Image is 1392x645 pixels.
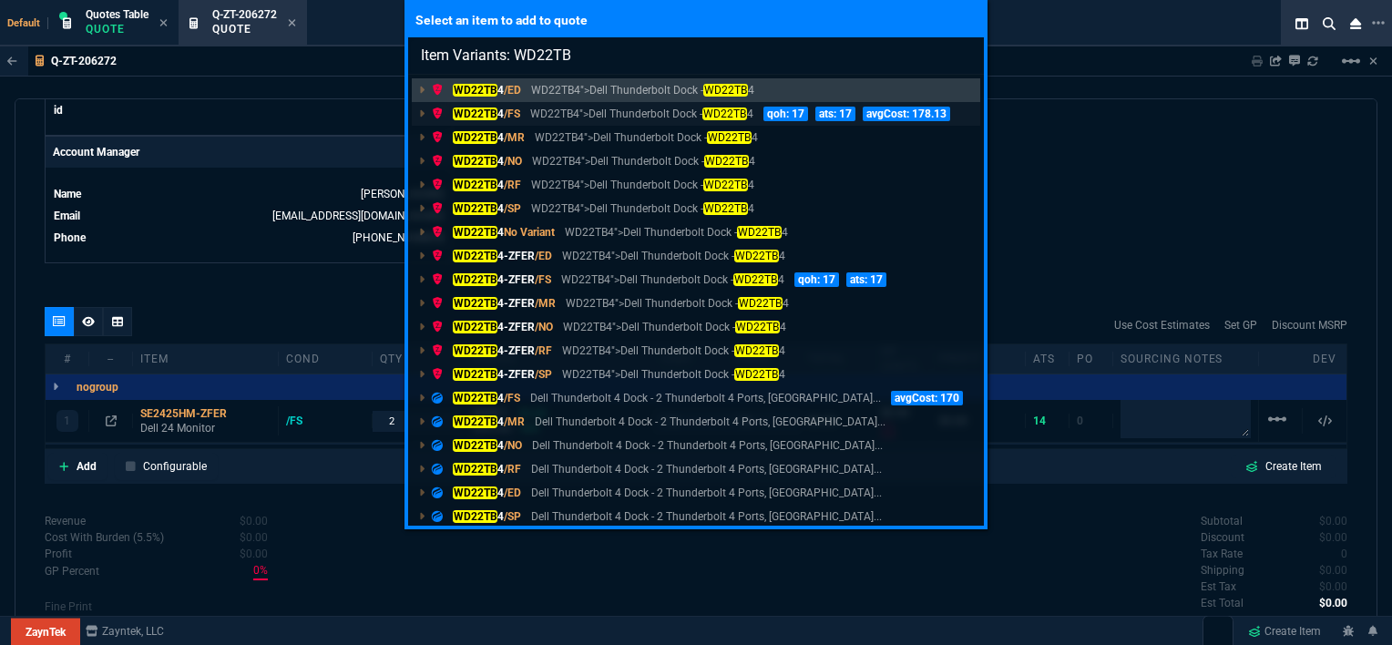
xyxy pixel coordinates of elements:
p: 4 [432,461,521,477]
p: Dell Thunderbolt Dock - <mark class= [531,200,753,217]
p: 4-ZFER [432,343,552,359]
p: Dell Thunderbolt Dock - <mark class= [530,106,752,122]
mark: WD22TB [703,179,747,191]
mark: WD22TB [734,344,778,357]
p: Dell Thunderbolt Dock - <mark class= [532,153,754,169]
p: Select an item to add to quote [408,4,984,37]
span: /FS [535,273,551,286]
p: ats: 17 [815,107,855,121]
mark: WD22TB [702,107,746,120]
span: /MR [504,415,525,428]
mark: WD22TB [734,368,778,381]
p: Dell Thunderbolt Dock - <mark class= [566,295,788,312]
mark: WD22TB [453,486,497,499]
input: Search... [408,37,984,74]
p: 4 [432,153,522,169]
mark: WD22TB [453,202,497,215]
p: 4-ZFER [432,319,553,335]
mark: WD22TB [453,155,497,168]
mark: WD22TB [453,415,497,428]
p: Dell Thunderbolt Dock - <mark class= [562,343,784,359]
p: Dell Thunderbolt 4 Dock - 2 Thunderbolt 4 Ports, Up to 5120 x 2880 Video Res, HDMI 2.0, DP 1.4, USB- [531,461,882,477]
p: 4-ZFER [432,271,551,288]
p: 4-ZFER [432,366,552,383]
p: Dell Thunderbolt Dock - <mark class= [565,224,787,241]
mark: WD22TB [734,250,778,262]
p: Dell Thunderbolt 4 Dock - 2 Thunderbolt 4 Ports, Up to 5120 x 2880 Video Res, HDMI 2.0, DP 1.4, USB- [530,390,881,406]
p: qoh: 17 [763,107,808,121]
mark: WD22TB [453,510,497,523]
p: Dell Thunderbolt 4 Dock - 2 Thunderbolt 4 Ports, Up to 5120 x 2880 Video Res, HDMI 2.0, DP 1.4, USB- [535,414,885,430]
span: /RF [504,463,521,476]
p: 4 [432,177,521,193]
p: 4 [432,106,520,122]
p: 4 [432,508,521,525]
mark: WD22TB [738,297,782,310]
p: ats: 17 [846,272,886,287]
p: avgCost: 178.13 [863,107,950,121]
span: No Variant [504,226,555,239]
span: /SP [504,202,521,215]
span: /MR [535,297,556,310]
p: 4 [432,224,555,241]
a: msbcCompanyName [80,623,169,640]
mark: WD22TB [703,84,747,97]
span: /RF [504,179,521,191]
span: /ED [504,84,521,97]
p: Dell Thunderbolt Dock - <mark class= [531,177,753,193]
mark: WD22TB [453,179,497,191]
mark: WD22TB [453,344,497,357]
p: 4-ZFER [432,295,556,312]
span: /SP [504,510,521,523]
span: /MR [504,131,525,144]
p: avgCost: 170 [891,391,963,405]
p: 4 [432,414,525,430]
mark: WD22TB [453,107,497,120]
span: /NO [535,321,553,333]
span: /FS [504,392,520,404]
mark: WD22TB [737,226,781,239]
mark: WD22TB [733,273,777,286]
mark: WD22TB [453,392,497,404]
span: /RF [535,344,552,357]
p: qoh: 17 [794,272,839,287]
p: Dell Thunderbolt 4 Dock - 2 Thunderbolt 4 Ports, Up to 5120 x 2880 Video Res, HDMI 2.0, DP 1.4, USB- [531,485,882,501]
p: Dell Thunderbolt Dock - <mark class= [535,129,757,146]
mark: WD22TB [453,273,497,286]
mark: WD22TB [453,439,497,452]
span: /ED [535,250,552,262]
mark: WD22TB [735,321,779,333]
p: 4 [432,82,521,98]
mark: WD22TB [453,297,497,310]
mark: WD22TB [453,321,497,333]
mark: WD22TB [453,131,497,144]
p: 4-ZFER [432,248,552,264]
p: Dell Thunderbolt Dock - <mark class= [561,271,783,288]
mark: WD22TB [453,226,497,239]
p: 4 [432,485,521,501]
p: Dell Thunderbolt Dock - <mark class= [562,366,784,383]
span: /NO [504,155,522,168]
p: Dell Thunderbolt Dock - <mark class= [562,248,784,264]
p: Dell Thunderbolt 4 Dock - 2 Thunderbolt 4 Ports, Up to 5120 x 2880 Video Res, HDMI 2.0, DP 1.4, USB- [532,437,883,454]
p: Dell Thunderbolt Dock - <mark class= [531,82,753,98]
p: Dell Thunderbolt Dock - <mark class= [563,319,785,335]
p: 4 [432,200,521,217]
p: 4 [432,129,525,146]
mark: WD22TB [453,463,497,476]
mark: WD22TB [704,155,748,168]
span: /ED [504,486,521,499]
span: /NO [504,439,522,452]
mark: WD22TB [453,250,497,262]
p: 4 [432,437,522,454]
a: Create Item [1241,618,1328,645]
mark: WD22TB [453,84,497,97]
mark: WD22TB [453,368,497,381]
mark: WD22TB [707,131,751,144]
mark: WD22TB [703,202,747,215]
p: Dell Thunderbolt 4 Dock - 2 Thunderbolt 4 Ports, Up to 5120 x 2880 Video Res, HDMI 2.0, DP 1.4, USB- [531,508,882,525]
span: /SP [535,368,552,381]
p: 4 [432,390,520,406]
span: /FS [504,107,520,120]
